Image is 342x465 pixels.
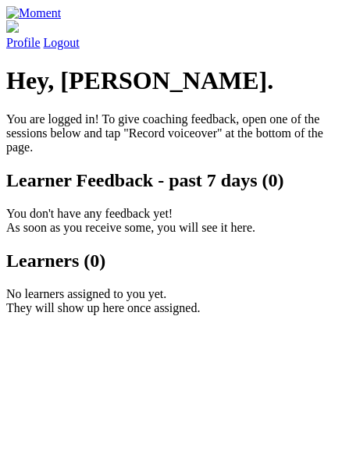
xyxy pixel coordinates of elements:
[6,6,61,20] img: Moment
[6,66,336,95] h1: Hey, [PERSON_NAME].
[6,170,336,191] h2: Learner Feedback - past 7 days (0)
[6,250,336,272] h2: Learners (0)
[6,20,19,33] img: default_avatar-b4e2223d03051bc43aaaccfb402a43260a3f17acc7fafc1603fdf008d6cba3c9.png
[6,287,336,315] p: No learners assigned to you yet. They will show up here once assigned.
[6,20,336,49] a: Profile
[6,112,336,154] p: You are logged in! To give coaching feedback, open one of the sessions below and tap "Record voic...
[6,207,336,235] p: You don't have any feedback yet! As soon as you receive some, you will see it here.
[44,36,80,49] a: Logout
